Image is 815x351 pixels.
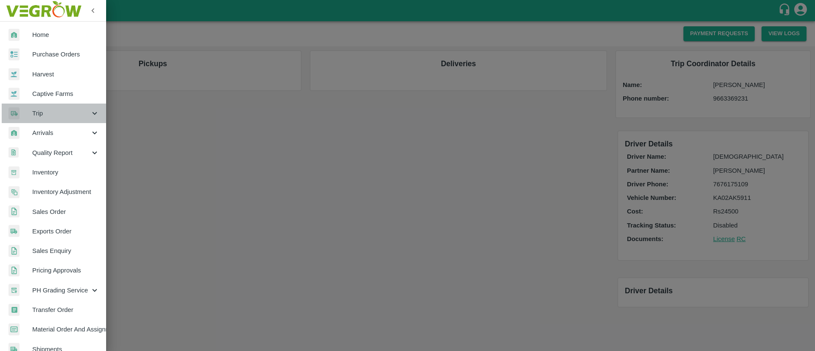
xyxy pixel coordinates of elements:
img: whArrival [8,29,20,41]
span: PH Grading Service [32,286,90,295]
span: Home [32,30,99,39]
img: inventory [8,186,20,198]
span: Inventory Adjustment [32,187,99,197]
span: Sales Order [32,207,99,216]
span: Transfer Order [32,305,99,314]
img: sales [8,205,20,218]
span: Trip [32,109,90,118]
span: Inventory [32,168,99,177]
img: reciept [8,48,20,61]
img: harvest [8,68,20,81]
img: sales [8,264,20,277]
img: harvest [8,87,20,100]
img: whTransfer [8,304,20,316]
span: Sales Enquiry [32,246,99,256]
span: Captive Farms [32,89,99,98]
img: whInventory [8,166,20,179]
span: Harvest [32,70,99,79]
img: centralMaterial [8,323,20,336]
img: delivery [8,107,20,120]
span: Pricing Approvals [32,266,99,275]
img: shipments [8,225,20,237]
span: Purchase Orders [32,50,99,59]
img: sales [8,245,20,257]
img: whTracker [8,284,20,296]
span: Quality Report [32,148,90,157]
img: whArrival [8,127,20,139]
span: Arrivals [32,128,90,138]
span: Material Order And Assignment [32,325,99,334]
span: Exports Order [32,227,99,236]
img: qualityReport [8,147,19,158]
